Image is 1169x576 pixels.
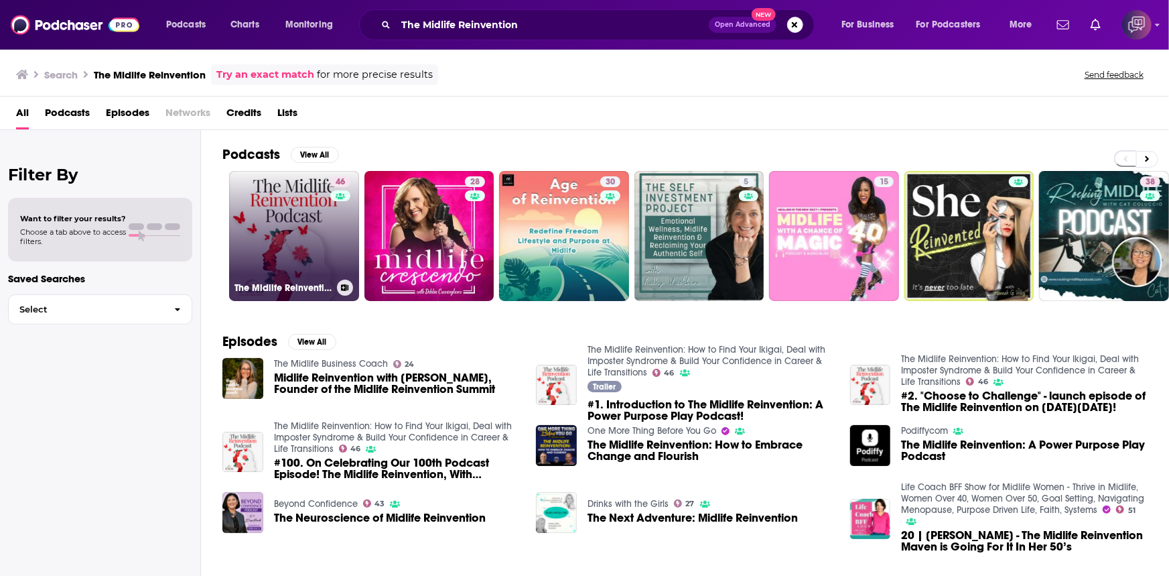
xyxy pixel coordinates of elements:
[908,14,1000,36] button: open menu
[372,9,827,40] div: Search podcasts, credits, & more...
[715,21,770,28] span: Open Advanced
[94,68,206,81] h3: The Midlife Reinvention
[165,102,210,129] span: Networks
[274,372,521,395] span: Midlife Reinvention with [PERSON_NAME], Founder of the Midlife Reinvention Summit
[588,512,798,524] a: The Next Adventure: Midlife Reinvention
[1010,15,1032,34] span: More
[901,353,1139,388] a: The Midlife Reinvention: How to Find Your Ikigai, Deal with Imposter Syndrome & Build Your Confid...
[405,361,414,367] span: 24
[274,498,358,510] a: Beyond Confidence
[274,457,521,480] span: #100. On Celebrating Our 100th Podcast Episode! The Midlife Reinvention, With [PERSON_NAME]
[16,102,29,129] a: All
[274,457,521,480] a: #100. On Celebrating Our 100th Podcast Episode! The Midlife Reinvention, With Kavita Ahuja
[8,272,192,285] p: Saved Searches
[1122,10,1152,40] img: User Profile
[916,15,981,34] span: For Podcasters
[901,390,1148,413] span: #2. "Choose to Challenge" - launch episode of The Midlife Reinvention on [DATE][DATE]!
[465,176,485,187] a: 28
[665,370,675,376] span: 46
[234,282,332,294] h3: The Midlife Reinvention: How to Find Your Ikigai, Deal with Imposter Syndrome & Build Your Confid...
[157,14,223,36] button: open menu
[222,146,280,163] h2: Podcasts
[739,176,754,187] a: 5
[45,102,90,129] a: Podcasts
[536,365,577,406] img: #1. Introduction to The Midlife Reinvention: A Power Purpose Play Podcast!
[11,12,139,38] a: Podchaser - Follow, Share and Rate Podcasts
[339,445,361,453] a: 46
[588,425,716,437] a: One More Thing Before You Go
[901,390,1148,413] a: #2. "Choose to Challenge" - launch episode of The Midlife Reinvention on International Women's Day!
[880,176,888,189] span: 15
[901,439,1148,462] a: The Midlife Reinvention: A Power Purpose Play Podcast
[536,492,577,533] img: The Next Adventure: Midlife Reinvention
[222,492,263,533] img: The Neuroscience of Midlife Reinvention
[1000,14,1049,36] button: open menu
[291,147,339,163] button: View All
[20,227,126,246] span: Choose a tab above to access filters.
[222,432,263,473] a: #100. On Celebrating Our 100th Podcast Episode! The Midlife Reinvention, With Kavita Ahuja
[222,14,267,36] a: Charts
[222,358,263,399] img: Midlife Reinvention with Deb Johstone, Founder of the Midlife Reinvention Summit
[288,334,336,350] button: View All
[499,171,629,301] a: 30
[841,15,894,34] span: For Business
[470,176,480,189] span: 28
[166,15,206,34] span: Podcasts
[1146,176,1155,189] span: 38
[709,17,776,33] button: Open AdvancedNew
[978,379,988,385] span: 46
[222,146,339,163] a: PodcastsView All
[850,365,891,406] a: #2. "Choose to Challenge" - launch episode of The Midlife Reinvention on International Women's Day!
[769,171,899,301] a: 15
[850,425,891,466] img: The Midlife Reinvention: A Power Purpose Play Podcast
[222,333,336,350] a: EpisodesView All
[274,358,388,369] a: The Midlife Business Coach
[536,425,577,466] img: The Midlife Reinvention: How to Embrace Change and Flourish
[8,165,192,184] h2: Filter By
[1116,506,1136,514] a: 51
[588,399,834,422] a: #1. Introduction to The Midlife Reinvention: A Power Purpose Play Podcast!
[1081,69,1148,80] button: Send feedback
[20,214,126,223] span: Want to filter your results?
[850,499,891,540] img: 20 | Lorraine Ladish - The Midlife Reinvention Maven is Going For It In Her 50’s
[396,14,709,36] input: Search podcasts, credits, & more...
[901,425,948,437] a: Podiffycom
[226,102,261,129] a: Credits
[317,67,433,82] span: for more precise results
[276,14,350,36] button: open menu
[274,512,486,524] a: The Neuroscience of Midlife Reinvention
[277,102,297,129] a: Lists
[594,383,616,391] span: Trailer
[8,294,192,325] button: Select
[600,176,620,187] a: 30
[874,176,894,187] a: 15
[674,500,695,508] a: 27
[832,14,911,36] button: open menu
[274,420,512,455] a: The Midlife Reinvention: How to Find Your Ikigai, Deal with Imposter Syndrome & Build Your Confid...
[336,176,345,189] span: 46
[588,439,834,462] a: The Midlife Reinvention: How to Embrace Change and Flourish
[364,171,494,301] a: 28
[686,501,695,507] span: 27
[744,176,749,189] span: 5
[393,360,415,368] a: 24
[363,500,385,508] a: 43
[106,102,149,129] a: Episodes
[374,501,385,507] span: 43
[1122,10,1152,40] button: Show profile menu
[1122,10,1152,40] span: Logged in as corioliscompany
[652,369,675,377] a: 46
[216,67,314,82] a: Try an exact match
